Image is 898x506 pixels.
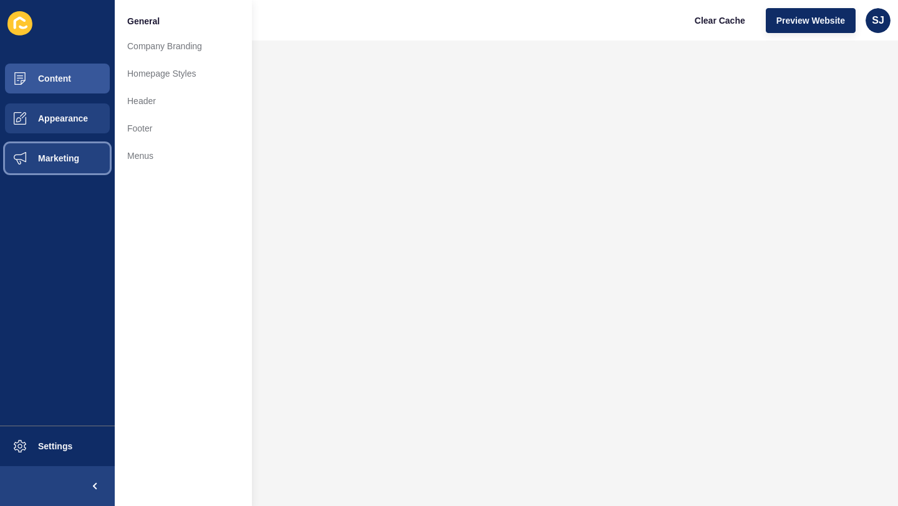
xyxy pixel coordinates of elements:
span: General [127,15,160,27]
a: Header [115,87,252,115]
button: Clear Cache [684,8,756,33]
a: Homepage Styles [115,60,252,87]
a: Company Branding [115,32,252,60]
span: SJ [872,14,884,27]
a: Footer [115,115,252,142]
a: Menus [115,142,252,169]
span: Clear Cache [695,14,745,27]
span: Preview Website [776,14,845,27]
button: Preview Website [766,8,856,33]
